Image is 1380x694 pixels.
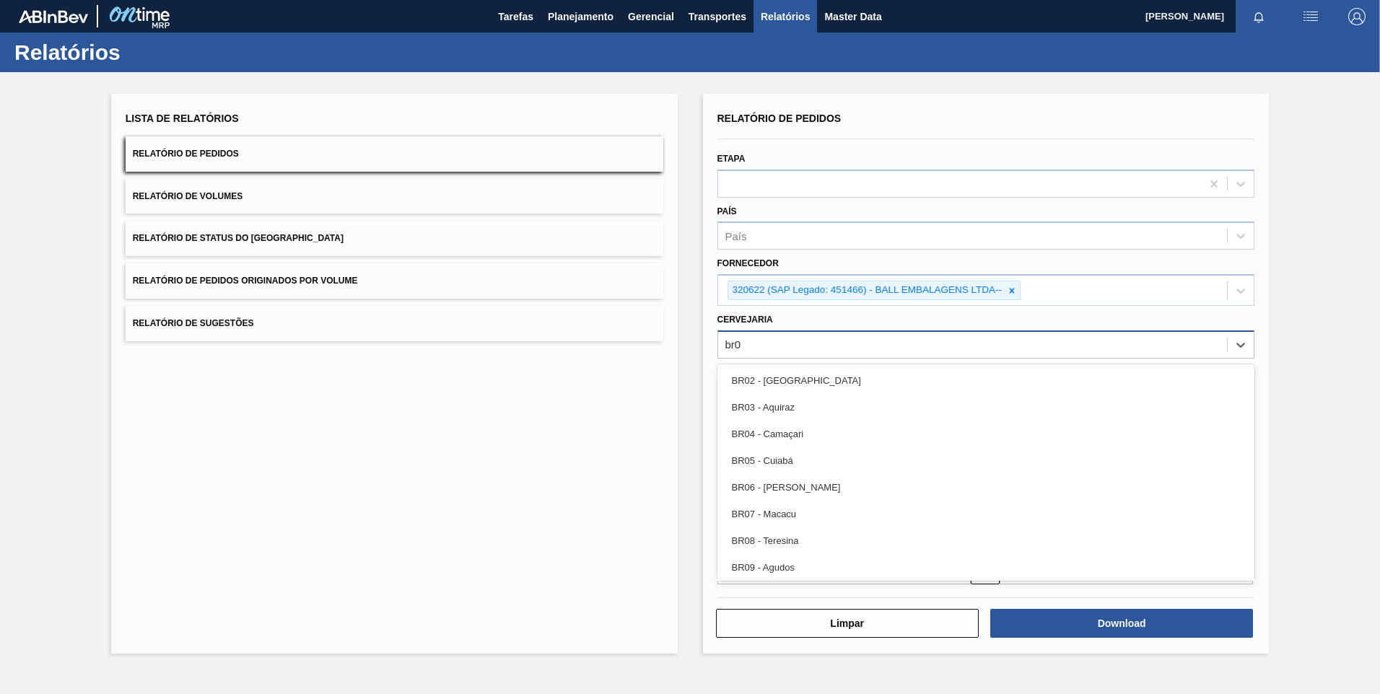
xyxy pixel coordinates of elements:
label: Cervejaria [717,315,773,325]
div: BR03 - Aquiraz [717,394,1255,421]
img: TNhmsLtSVTkK8tSr43FrP2fwEKptu5GPRR3wAAAABJRU5ErkJggg== [19,10,88,23]
span: Relatórios [761,8,810,25]
span: Relatório de Sugestões [133,318,254,328]
label: Etapa [717,154,746,164]
span: Tarefas [498,8,533,25]
span: Relatório de Pedidos Originados por Volume [133,276,358,286]
button: Download [990,609,1253,638]
label: País [717,206,737,216]
img: userActions [1302,8,1319,25]
span: Lista de Relatórios [126,113,239,124]
div: 320622 (SAP Legado: 451466) - BALL EMBALAGENS LTDA-- [728,281,1004,299]
div: BR06 - [PERSON_NAME] [717,474,1255,501]
div: BR02 - [GEOGRAPHIC_DATA] [717,367,1255,394]
span: Gerencial [628,8,674,25]
div: BR09 - Agudos [717,554,1255,581]
button: Relatório de Volumes [126,179,663,214]
h1: Relatórios [14,44,271,61]
button: Relatório de Pedidos Originados por Volume [126,263,663,299]
div: País [725,230,747,242]
button: Limpar [716,609,979,638]
button: Relatório de Pedidos [126,136,663,172]
span: Relatório de Pedidos [133,149,239,159]
span: Relatório de Pedidos [717,113,842,124]
img: Logout [1348,8,1366,25]
button: Relatório de Sugestões [126,306,663,341]
div: BR07 - Macacu [717,501,1255,527]
span: Relatório de Volumes [133,191,243,201]
span: Planejamento [548,8,613,25]
button: Relatório de Status do [GEOGRAPHIC_DATA] [126,221,663,256]
span: Transportes [689,8,746,25]
span: Relatório de Status do [GEOGRAPHIC_DATA] [133,233,344,243]
div: BR04 - Camaçari [717,421,1255,447]
label: Fornecedor [717,258,779,268]
div: BR08 - Teresina [717,527,1255,554]
div: BR05 - Cuiabá [717,447,1255,474]
span: Master Data [824,8,881,25]
button: Notificações [1236,6,1282,27]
